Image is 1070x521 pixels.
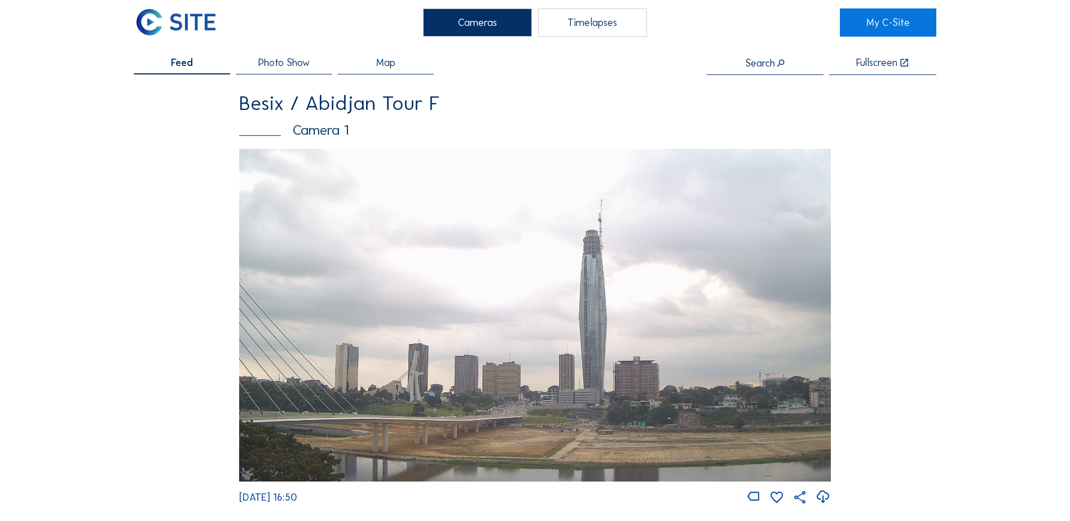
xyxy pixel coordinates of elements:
[239,123,831,137] div: Camera 1
[376,58,395,68] span: Map
[134,8,218,37] img: C-SITE Logo
[171,58,193,68] span: Feed
[856,58,897,68] div: Fullscreen
[134,8,230,37] a: C-SITE Logo
[239,149,831,482] img: Image
[840,8,936,37] a: My C-Site
[538,8,647,37] div: Timelapses
[423,8,532,37] div: Cameras
[239,93,831,113] div: Besix / Abidjan Tour F
[258,58,310,68] span: Photo Show
[239,491,297,504] span: [DATE] 16:50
